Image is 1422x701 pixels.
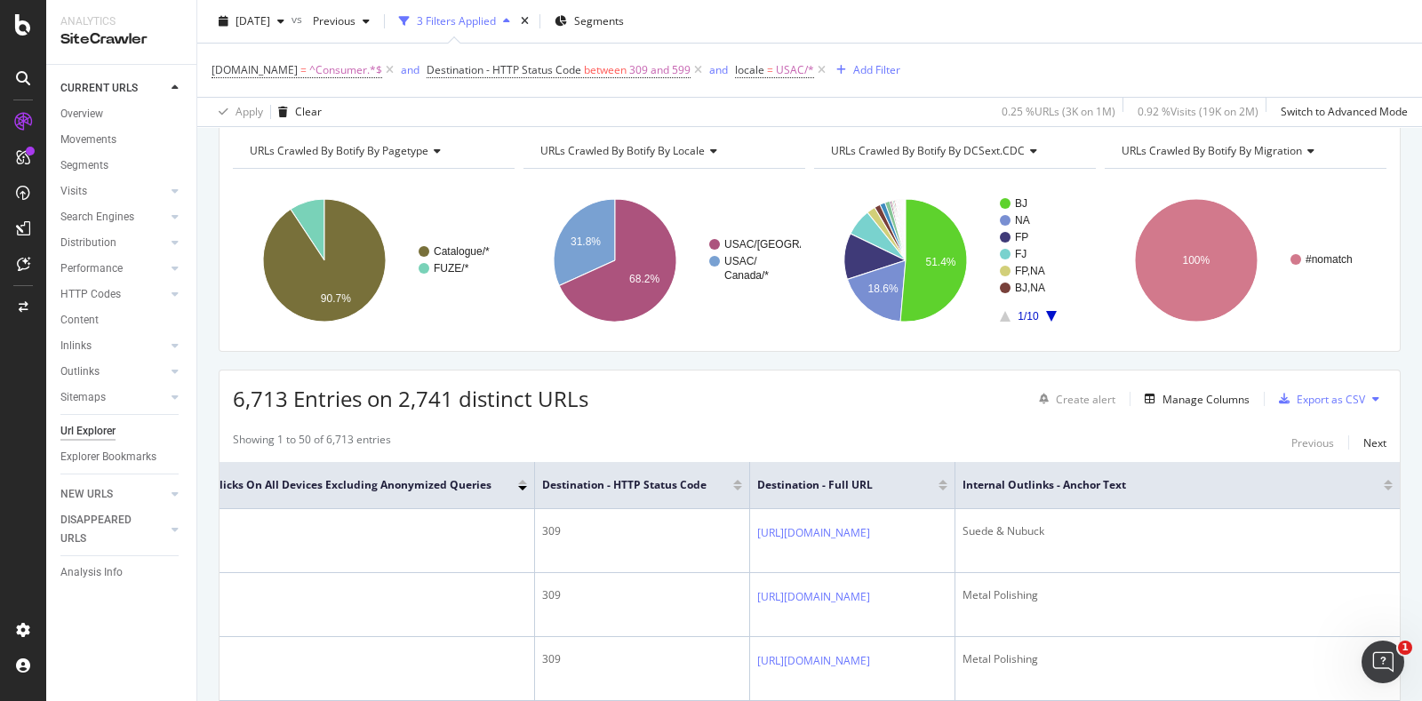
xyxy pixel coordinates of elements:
text: FP [1015,231,1028,243]
div: times [517,12,532,30]
a: DISAPPEARED URLS [60,511,166,548]
button: 3 Filters Applied [392,7,517,36]
svg: A chart. [233,183,510,338]
text: 90.7% [321,292,351,305]
div: Next [1363,435,1386,450]
div: Metal Polishing [963,587,1393,603]
button: [DATE] [212,7,292,36]
div: Clear [295,104,322,119]
div: Outlinks [60,362,100,381]
div: Analysis Info [60,563,123,582]
a: Performance [60,259,166,278]
div: CURRENT URLS [60,79,138,98]
div: Visits [60,182,87,201]
div: Metal Polishing [963,651,1393,667]
iframe: Intercom live chat [1362,641,1404,683]
text: 68.2% [629,274,659,286]
a: Movements [60,131,184,149]
a: Analysis Info [60,563,184,582]
div: 0.25 % URLs ( 3K on 1M ) [1002,104,1115,119]
button: Segments [547,7,631,36]
a: Visits [60,182,166,201]
div: SiteCrawler [60,29,182,50]
button: and [709,61,728,78]
h4: URLs Crawled By Botify By locale [537,137,789,165]
div: and [401,62,419,77]
div: Previous [1291,435,1334,450]
text: FUZE/* [434,262,469,275]
text: 31.8% [571,235,601,248]
a: HTTP Codes [60,285,166,304]
div: DISAPPEARED URLS [60,511,150,548]
span: Internal Outlinks - Anchor Text [963,477,1357,493]
span: URLs Crawled By Botify By DCSext.CDC [831,143,1025,158]
button: Switch to Advanced Mode [1274,98,1408,126]
h4: URLs Crawled By Botify By pagetype [246,137,499,165]
span: ^Consumer.*$ [309,58,382,83]
a: Url Explorer [60,422,184,441]
span: between [584,62,627,77]
button: Clear [271,98,322,126]
div: 2,189 [176,523,527,539]
span: = [767,62,773,77]
svg: A chart. [523,183,801,338]
div: Distribution [60,234,116,252]
div: Apply [236,104,263,119]
div: Sitemaps [60,388,106,407]
div: 2,189 [176,587,527,603]
span: No. of Clicks On All Devices excluding anonymized queries [176,477,491,493]
div: Url Explorer [60,422,116,441]
text: BJ,NA [1015,282,1045,294]
div: Performance [60,259,123,278]
span: locale [735,62,764,77]
button: Previous [1291,432,1334,453]
div: Content [60,311,99,330]
button: Export as CSV [1272,385,1365,413]
a: Search Engines [60,208,166,227]
text: 18.6% [868,283,899,295]
a: Overview [60,105,184,123]
span: vs [292,12,306,27]
text: 51.4% [925,256,955,268]
span: 2025 Aug. 3rd [236,13,270,28]
text: #nomatch [1306,253,1353,266]
text: FP,NA [1015,265,1045,277]
h4: URLs Crawled By Botify By migration [1118,137,1370,165]
a: Distribution [60,234,166,252]
div: Add Filter [853,62,900,77]
a: Outlinks [60,362,166,381]
div: Export as CSV [1297,392,1365,407]
text: FJ [1015,248,1027,260]
a: [URL][DOMAIN_NAME] [757,652,870,670]
svg: A chart. [814,183,1091,338]
div: Segments [60,156,108,175]
button: Create alert [1032,385,1115,413]
span: [DOMAIN_NAME] [212,62,298,77]
div: Create alert [1056,392,1115,407]
a: [URL][DOMAIN_NAME] [757,524,870,542]
a: CURRENT URLS [60,79,166,98]
text: USAC/ [724,255,757,267]
span: Destination - HTTP Status Code [542,477,707,493]
div: Manage Columns [1162,392,1250,407]
text: NA [1015,214,1030,227]
div: 3 Filters Applied [417,13,496,28]
div: Overview [60,105,103,123]
div: 309 [542,587,742,603]
div: Analytics [60,14,182,29]
svg: A chart. [1105,183,1382,338]
span: = [300,62,307,77]
span: USAC/* [776,58,814,83]
text: Canada/* [724,269,769,282]
h4: URLs Crawled By Botify By DCSext.CDC [827,137,1080,165]
text: USAC/[GEOGRAPHIC_DATA]/* [724,238,875,251]
a: [URL][DOMAIN_NAME] [757,588,870,606]
div: HTTP Codes [60,285,121,304]
div: Switch to Advanced Mode [1281,104,1408,119]
text: 1/10 [1018,310,1039,323]
div: 0.92 % Visits ( 19K on 2M ) [1138,104,1258,119]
